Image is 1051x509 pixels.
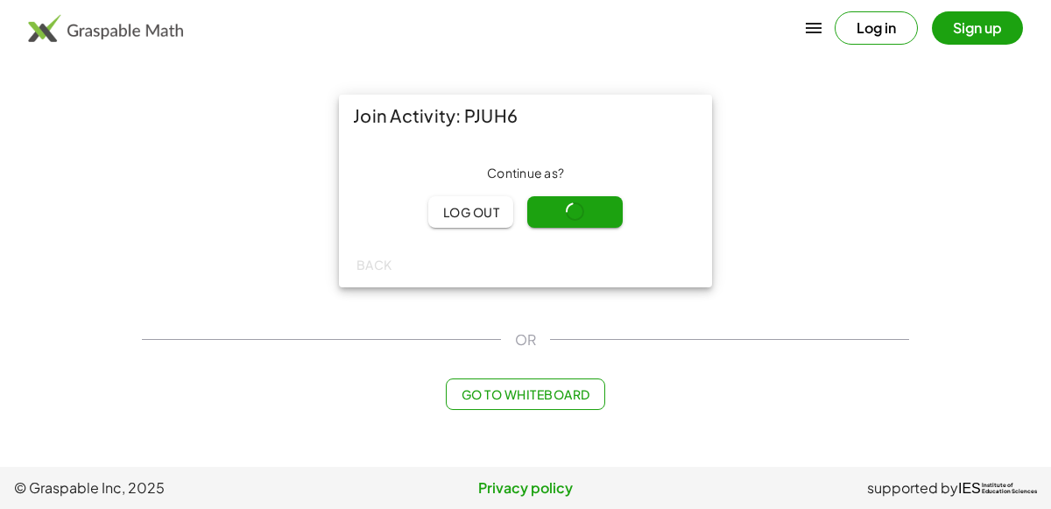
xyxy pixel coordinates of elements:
span: © Graspable Inc, 2025 [14,477,355,498]
button: Log in [835,11,918,45]
span: OR [515,329,536,350]
span: supported by [867,477,958,498]
a: IESInstitute ofEducation Sciences [958,477,1037,498]
span: IES [958,480,981,497]
span: Log out [442,204,499,220]
button: Sign up [932,11,1023,45]
button: Go to Whiteboard [446,378,604,410]
span: Go to Whiteboard [461,386,589,402]
div: Continue as ? [353,165,698,182]
div: Join Activity: PJUH6 [339,95,712,137]
span: Institute of Education Sciences [982,483,1037,495]
button: Log out [428,196,513,228]
a: Privacy policy [355,477,695,498]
